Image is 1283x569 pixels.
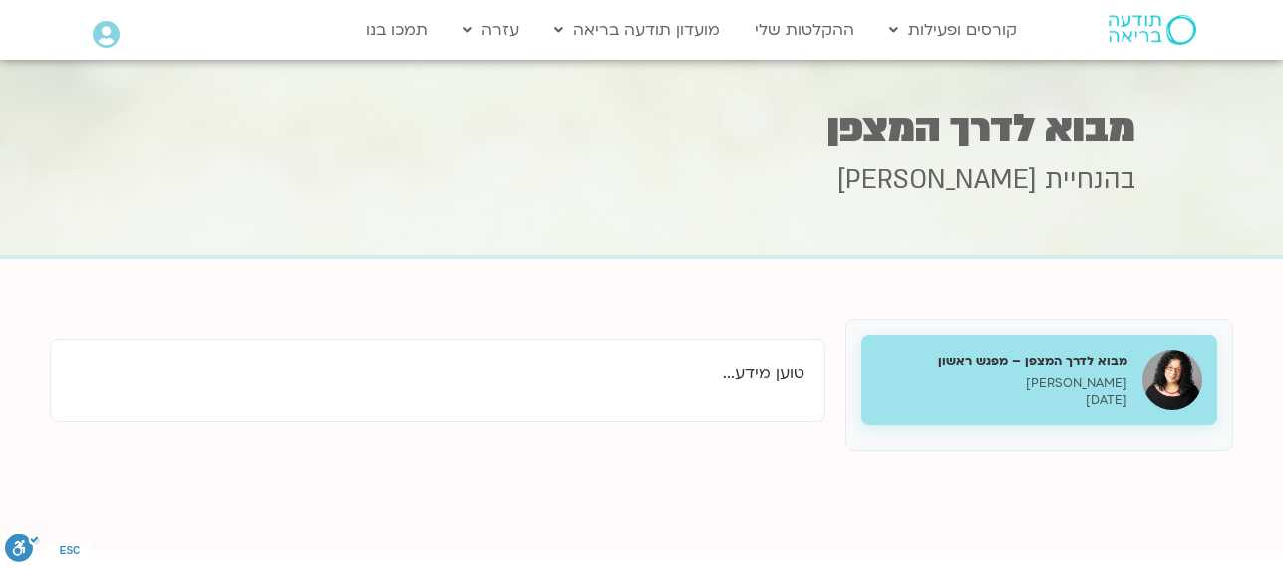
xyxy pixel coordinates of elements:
a: קורסים ופעילות [879,11,1027,49]
a: תמכו בנו [356,11,438,49]
p: [DATE] [876,392,1127,409]
a: מועדון תודעה בריאה [544,11,730,49]
p: טוען מידע... [71,360,804,387]
a: ההקלטות שלי [745,11,864,49]
p: [PERSON_NAME] [876,375,1127,392]
h5: מבוא לדרך המצפן – מפגש ראשון [876,352,1127,370]
img: תודעה בריאה [1109,15,1196,45]
img: מבוא לדרך המצפן – מפגש ראשון [1142,350,1202,410]
h1: מבוא לדרך המצפן [149,109,1135,147]
span: [PERSON_NAME] [837,162,1037,198]
span: בהנחיית [1045,162,1135,198]
a: עזרה [453,11,529,49]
